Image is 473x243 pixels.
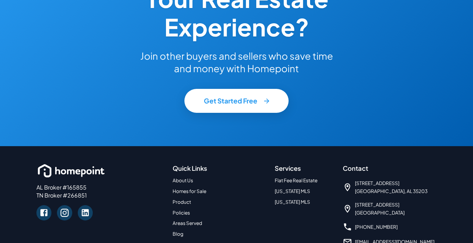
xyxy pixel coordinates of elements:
a: Flat Fee Real Estate [275,177,317,183]
h5: Join other buyers and sellers who save time and money with Homepoint [132,50,341,75]
span: [STREET_ADDRESS] [GEOGRAPHIC_DATA], AL 35203 [355,179,428,195]
h6: Services [275,163,334,174]
h6: Quick Links [173,163,266,174]
a: Product [173,199,191,205]
a: About Us [173,177,193,183]
p: AL Broker #165855 TN Broker #266851 [36,184,164,200]
a: [US_STATE] MLS [275,199,310,205]
button: Get Started Free [184,89,289,113]
a: Homes for Sale [173,188,206,194]
a: Areas Served [173,220,202,226]
span: [STREET_ADDRESS] [GEOGRAPHIC_DATA] [355,201,405,217]
a: [US_STATE] MLS [275,188,310,194]
a: [PHONE_NUMBER] [355,224,398,230]
h6: Contact [343,163,437,174]
img: homepoint_logo_white_horz.png [36,163,106,179]
a: Blog [173,231,183,237]
a: Policies [173,210,190,216]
